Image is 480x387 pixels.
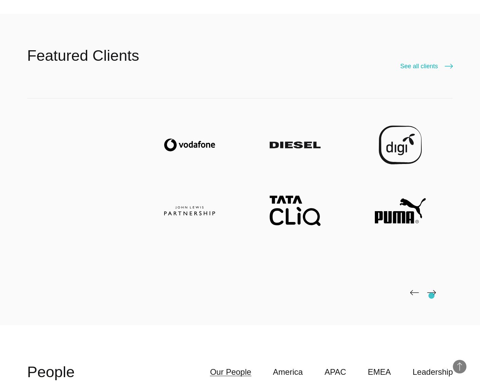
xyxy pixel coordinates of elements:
[375,191,426,230] img: Puma
[368,366,391,379] a: EMEA
[412,366,453,379] a: Leadership
[270,191,321,230] img: TataCliq
[27,362,75,382] h2: People
[325,366,346,379] a: APAC
[427,290,436,295] img: page-next-black.png
[164,191,215,230] img: John Lewis
[375,126,426,164] img: Digi
[164,126,215,164] img: Vodafone
[400,61,453,71] a: See all clients
[270,126,321,164] img: Diesel
[210,366,251,379] a: Our People
[453,360,466,373] button: Back to Top
[410,290,419,295] img: page-back-black.png
[27,45,139,66] h2: Featured Clients
[273,366,303,379] a: America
